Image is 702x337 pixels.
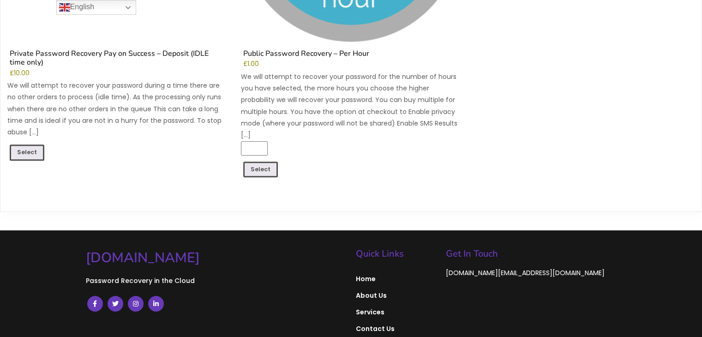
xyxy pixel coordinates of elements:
h2: Private Password Recovery Pay on Success – Deposit (IDLE time only) [7,49,227,69]
p: We will attempt to recover your password during a time there are no other orders to process (idle... [7,80,227,138]
span: £ [10,69,14,78]
span: £ [243,60,247,68]
p: We will attempt to recover your password for the number of hours you have selected, the more hour... [241,71,461,141]
h5: Get In Touch [446,249,617,259]
span: Contact Us [356,325,437,333]
img: en [59,2,70,13]
a: About Us [356,287,437,304]
a: Add to cart: “Private Password Recovery Pay on Success - Deposit (IDLE time only)” [10,144,44,161]
a: Services [356,304,437,320]
h2: Public Password Recovery – Per Hour [241,49,461,60]
p: Password Recovery in the Cloud [86,274,347,287]
bdi: 10.00 [10,69,30,78]
h5: Quick Links [356,249,437,259]
bdi: 1.00 [243,60,259,68]
input: Product quantity [241,141,268,156]
span: About Us [356,291,437,300]
a: Add to cart: “Public Password Recovery - Per Hour” [243,162,278,178]
a: [DOMAIN_NAME] [86,249,347,267]
a: Home [356,271,437,287]
span: Services [356,308,437,316]
span: Home [356,275,437,283]
a: Contact Us [356,320,437,337]
span: [DOMAIN_NAME][EMAIL_ADDRESS][DOMAIN_NAME] [446,268,605,277]
a: [DOMAIN_NAME][EMAIL_ADDRESS][DOMAIN_NAME] [446,268,605,278]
